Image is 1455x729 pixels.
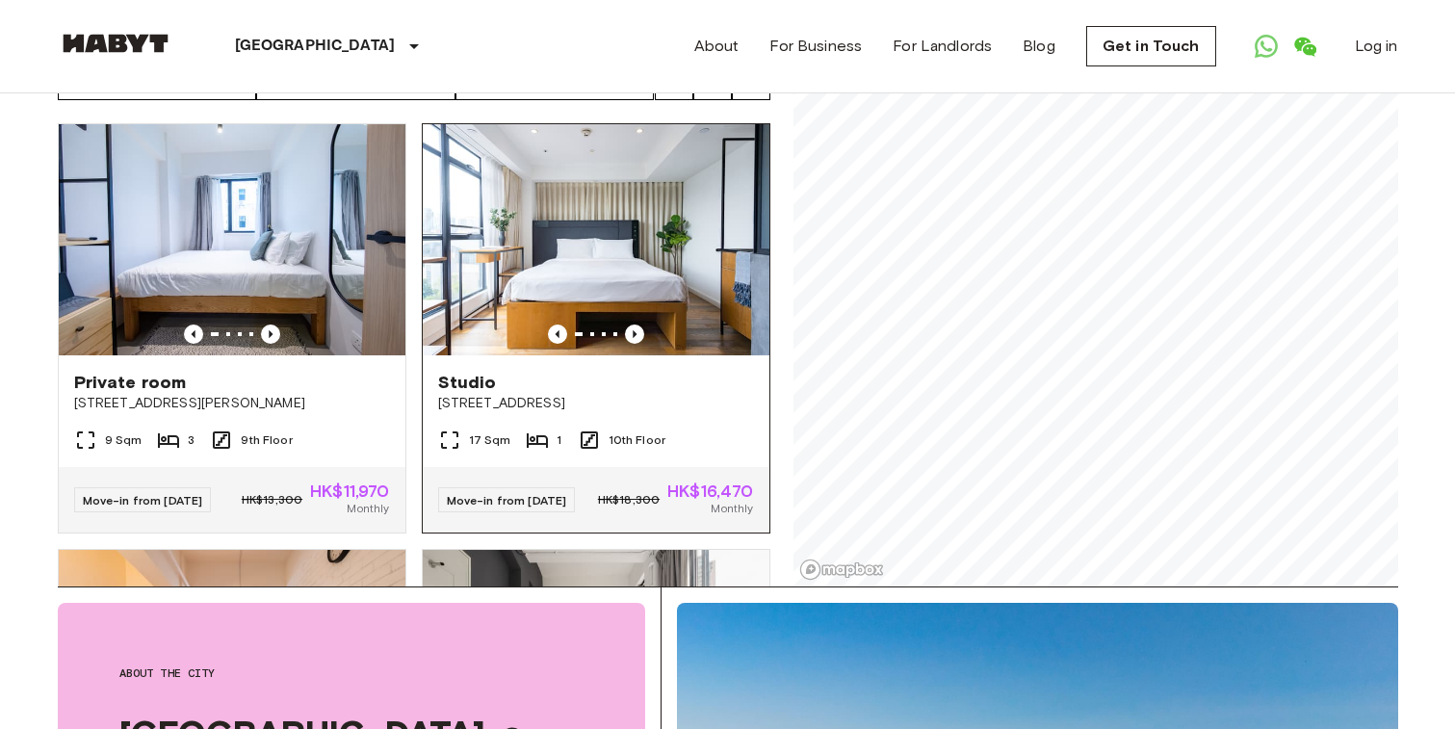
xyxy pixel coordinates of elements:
span: HK$16,470 [667,482,753,500]
img: Marketing picture of unit HK-01-001-016-01 [423,124,769,355]
span: 1 [557,431,561,449]
span: HK$11,970 [310,482,389,500]
button: Previous image [261,325,280,344]
a: For Business [769,35,862,58]
span: 9 Sqm [105,431,143,449]
button: Previous image [625,325,644,344]
a: Open WhatsApp [1247,27,1286,65]
img: Habyt [58,34,173,53]
span: Monthly [711,500,753,517]
a: Get in Touch [1086,26,1216,66]
a: Marketing picture of unit HK-01-046-009-03Previous imagePrevious imagePrivate room[STREET_ADDRESS... [58,123,406,534]
button: Previous image [548,325,567,344]
img: Marketing picture of unit HK-01-046-009-03 [59,124,405,355]
span: [STREET_ADDRESS][PERSON_NAME] [74,394,390,413]
a: For Landlords [893,35,992,58]
a: Mapbox logo [799,559,884,581]
span: [STREET_ADDRESS] [438,394,754,413]
span: About the city [119,664,584,682]
span: 10th Floor [609,431,666,449]
a: About [694,35,740,58]
button: Previous image [184,325,203,344]
span: 9th Floor [241,431,292,449]
span: Monthly [347,500,389,517]
a: Blog [1023,35,1055,58]
a: Marketing picture of unit HK-01-001-016-01Previous imagePrevious imageStudio[STREET_ADDRESS]17 Sq... [422,123,770,534]
span: HK$18,300 [598,491,660,508]
span: Move-in from [DATE] [83,493,203,508]
span: 3 [188,431,195,449]
a: Log in [1355,35,1398,58]
span: Private room [74,371,187,394]
span: Move-in from [DATE] [447,493,567,508]
span: 17 Sqm [469,431,511,449]
span: HK$13,300 [242,491,302,508]
a: Open WeChat [1286,27,1324,65]
span: Studio [438,371,497,394]
p: [GEOGRAPHIC_DATA] [235,35,396,58]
